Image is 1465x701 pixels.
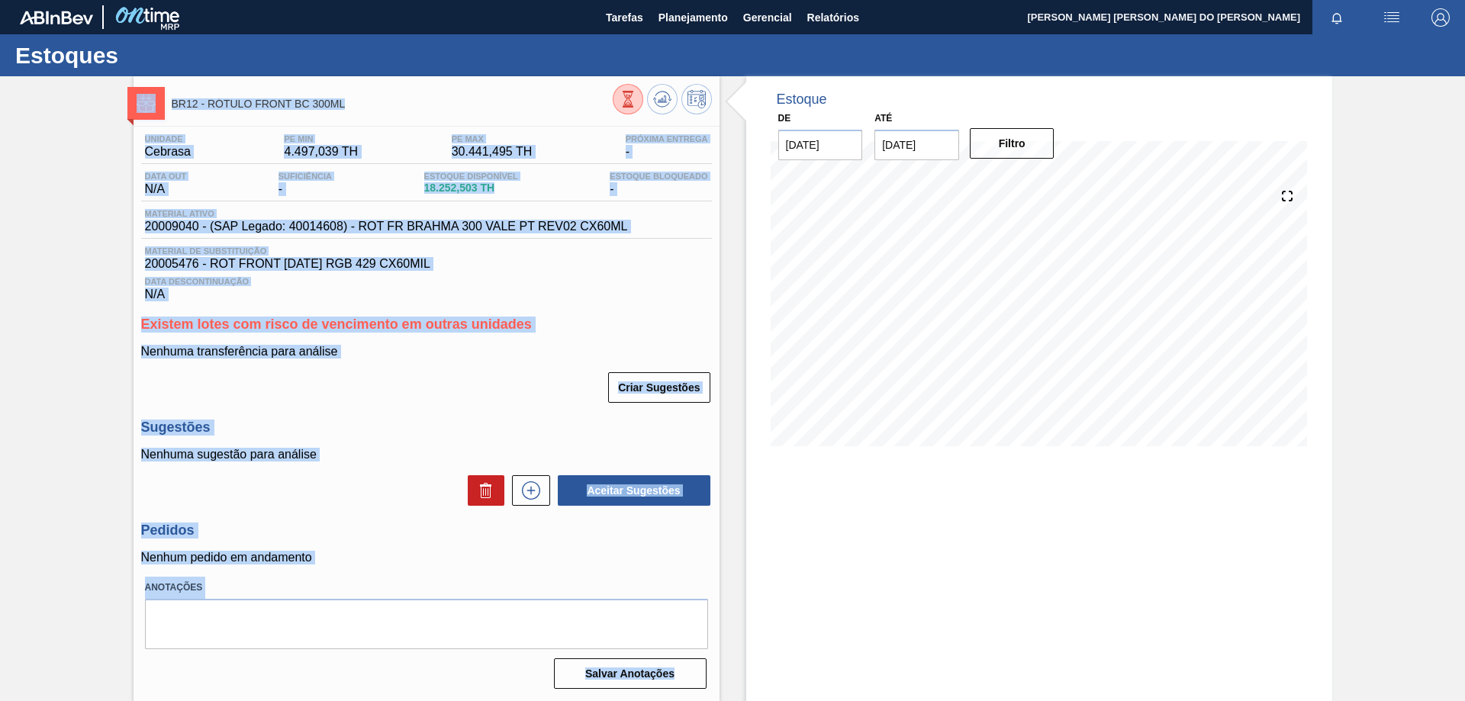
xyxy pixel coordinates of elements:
div: Criar Sugestões [610,371,711,404]
span: Suficiência [279,172,332,181]
h1: Estoques [15,47,286,64]
button: Criar Sugestões [608,372,710,403]
input: dd/mm/yyyy [778,130,863,160]
span: Material ativo [145,209,628,218]
img: Ícone [137,94,156,113]
button: Visão Geral dos Estoques [613,84,643,114]
button: Filtro [970,128,1054,159]
span: Relatórios [807,8,859,27]
span: 20009040 - (SAP Legado: 40014608) - ROT FR BRAHMA 300 VALE PT REV02 CX60ML [145,220,628,233]
img: TNhmsLtSVTkK8tSr43FrP2fwEKptu5GPRR3wAAAABJRU5ErkJggg== [20,11,93,24]
img: Logout [1431,8,1450,27]
span: PE MIN [284,134,358,143]
span: Data Descontinuação [145,277,708,286]
span: Data out [145,172,187,181]
div: Nova sugestão [504,475,550,506]
img: userActions [1383,8,1401,27]
span: 4.497,039 TH [284,145,358,159]
span: Planejamento [658,8,728,27]
input: dd/mm/yyyy [874,130,959,160]
span: BR12 - RÓTULO FRONT BC 300ML [172,98,613,110]
span: Próxima Entrega [626,134,708,143]
div: Excluir Sugestões [460,475,504,506]
span: Existem lotes com risco de vencimento em outras unidades [141,317,532,332]
span: Estoque Bloqueado [610,172,707,181]
button: Programar Estoque [681,84,712,114]
span: 30.441,495 TH [452,145,533,159]
span: Tarefas [606,8,643,27]
div: - [275,172,336,196]
h3: Sugestões [141,420,712,436]
div: Aceitar Sugestões [550,474,712,507]
label: Até [874,113,892,124]
p: Nenhuma sugestão para análise [141,448,712,461]
div: - [622,134,712,159]
span: Unidade [145,134,191,143]
span: PE MAX [452,134,533,143]
button: Atualizar Gráfico [647,84,678,114]
p: Nenhum pedido em andamento [141,551,712,564]
button: Notificações [1312,7,1361,28]
h3: Pedidos [141,523,712,539]
div: N/A [141,172,191,196]
div: Estoque [777,92,827,108]
span: 20005476 - ROT FRONT [DATE] RGB 429 CX60MIL [145,257,708,271]
span: Cebrasa [145,145,191,159]
span: Gerencial [743,8,792,27]
button: Aceitar Sugestões [558,475,710,506]
div: N/A [141,271,712,301]
button: Salvar Anotações [554,658,707,689]
span: 18.252,503 TH [424,182,518,194]
label: Anotações [145,577,708,599]
span: Estoque Disponível [424,172,518,181]
p: Nenhuma transferência para análise [141,345,712,359]
div: - [606,172,711,196]
span: Material de Substituição [145,246,708,256]
label: De [778,113,791,124]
